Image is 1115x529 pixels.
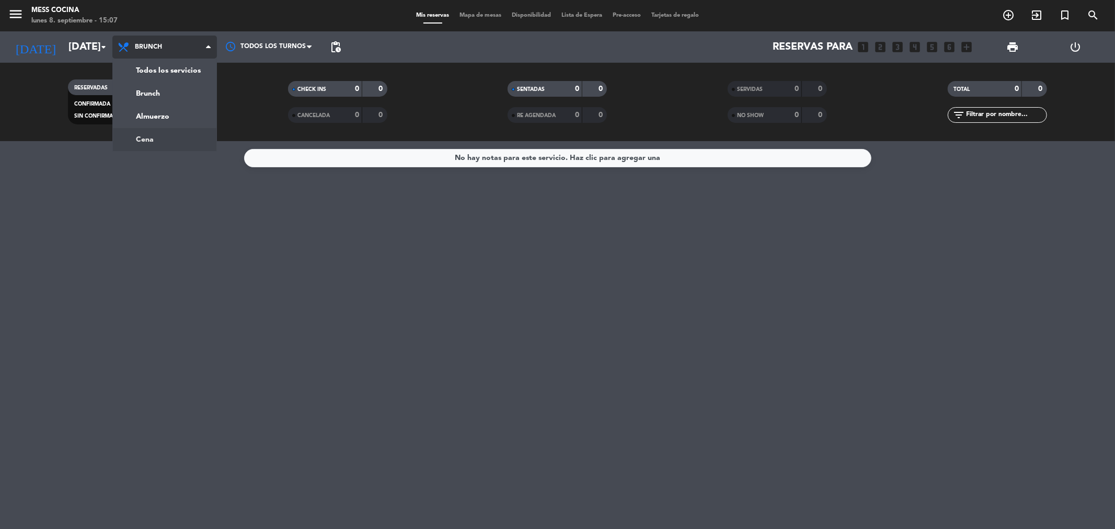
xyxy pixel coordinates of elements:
[599,111,605,119] strong: 0
[74,85,108,90] span: RESERVADAS
[355,85,359,93] strong: 0
[31,16,118,26] div: lunes 8. septiembre - 15:07
[135,43,162,51] span: Brunch
[926,40,939,54] i: looks_5
[74,101,110,107] span: CONFIRMADA
[329,41,342,53] span: pending_actions
[909,40,922,54] i: looks_4
[97,41,110,53] i: arrow_drop_down
[953,109,965,121] i: filter_list
[795,85,799,93] strong: 0
[556,13,607,18] span: Lista de Espera
[1044,31,1107,63] div: LOG OUT
[1070,41,1082,53] i: power_settings_new
[857,40,870,54] i: looks_one
[599,85,605,93] strong: 0
[607,13,646,18] span: Pre-acceso
[960,40,974,54] i: add_box
[575,85,579,93] strong: 0
[795,111,799,119] strong: 0
[874,40,888,54] i: looks_two
[517,87,545,92] span: SENTADAS
[1038,85,1044,93] strong: 0
[1030,9,1043,21] i: exit_to_app
[74,113,116,119] span: SIN CONFIRMAR
[297,113,330,118] span: CANCELADA
[113,82,216,105] a: Brunch
[737,87,763,92] span: SERVIDAS
[378,111,385,119] strong: 0
[378,85,385,93] strong: 0
[355,111,359,119] strong: 0
[819,85,825,93] strong: 0
[965,109,1047,121] input: Filtrar por nombre...
[454,13,507,18] span: Mapa de mesas
[113,105,216,128] a: Almuerzo
[507,13,556,18] span: Disponibilidad
[113,59,216,82] a: Todos los servicios
[31,5,118,16] div: Mess Cocina
[954,87,970,92] span: TOTAL
[1015,85,1019,93] strong: 0
[943,40,957,54] i: looks_6
[819,111,825,119] strong: 0
[1002,9,1015,21] i: add_circle_outline
[8,6,24,22] i: menu
[1059,9,1071,21] i: turned_in_not
[575,111,579,119] strong: 0
[517,113,556,118] span: RE AGENDADA
[8,6,24,26] button: menu
[113,128,216,151] a: Cena
[891,40,905,54] i: looks_3
[646,13,704,18] span: Tarjetas de regalo
[773,41,853,53] span: Reservas para
[737,113,764,118] span: NO SHOW
[297,87,326,92] span: CHECK INS
[1087,9,1099,21] i: search
[455,152,660,164] div: No hay notas para este servicio. Haz clic para agregar una
[8,36,63,59] i: [DATE]
[1006,41,1019,53] span: print
[411,13,454,18] span: Mis reservas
